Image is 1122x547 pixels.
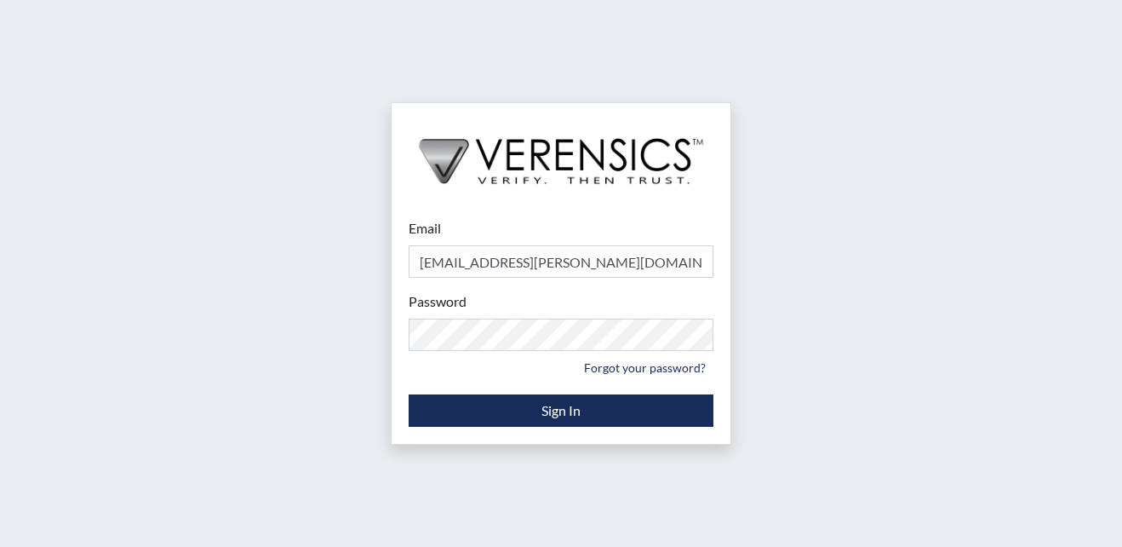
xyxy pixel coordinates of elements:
[392,103,730,202] img: logo-wide-black.2aad4157.png
[409,218,441,239] label: Email
[409,245,713,278] input: Email
[576,354,713,381] a: Forgot your password?
[409,291,467,312] label: Password
[409,394,713,427] button: Sign In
